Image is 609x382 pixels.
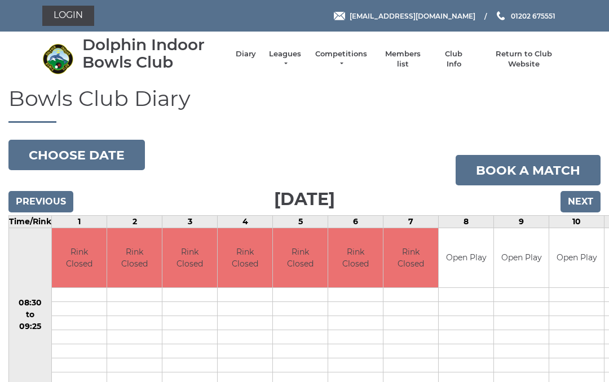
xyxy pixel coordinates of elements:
input: Previous [8,191,73,212]
a: Book a match [456,155,601,185]
td: Open Play [439,228,493,287]
span: [EMAIL_ADDRESS][DOMAIN_NAME] [350,11,475,20]
td: 1 [52,216,107,228]
td: Rink Closed [52,228,107,287]
td: Rink Closed [107,228,162,287]
td: Rink Closed [162,228,217,287]
span: 01202 675551 [511,11,555,20]
a: Email [EMAIL_ADDRESS][DOMAIN_NAME] [334,11,475,21]
a: Club Info [438,49,470,69]
td: 4 [218,216,273,228]
td: Open Play [549,228,604,287]
td: Time/Rink [9,216,52,228]
td: Rink Closed [383,228,438,287]
a: Members list [379,49,426,69]
div: Dolphin Indoor Bowls Club [82,36,224,71]
td: 6 [328,216,383,228]
img: Dolphin Indoor Bowls Club [42,43,73,74]
td: Rink Closed [273,228,328,287]
a: Diary [236,49,256,59]
input: Next [561,191,601,212]
td: 3 [162,216,218,228]
td: 2 [107,216,162,228]
a: Phone us 01202 675551 [495,11,555,21]
a: Competitions [314,49,368,69]
td: Rink Closed [328,228,383,287]
td: 7 [383,216,439,228]
h1: Bowls Club Diary [8,87,601,123]
a: Return to Club Website [482,49,567,69]
td: Open Play [494,228,549,287]
td: 10 [549,216,604,228]
td: Rink Closed [218,228,272,287]
a: Leagues [267,49,303,69]
a: Login [42,6,94,26]
img: Phone us [497,11,505,20]
img: Email [334,12,345,20]
td: 5 [273,216,328,228]
button: Choose date [8,140,145,170]
td: 9 [494,216,549,228]
td: 8 [439,216,494,228]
